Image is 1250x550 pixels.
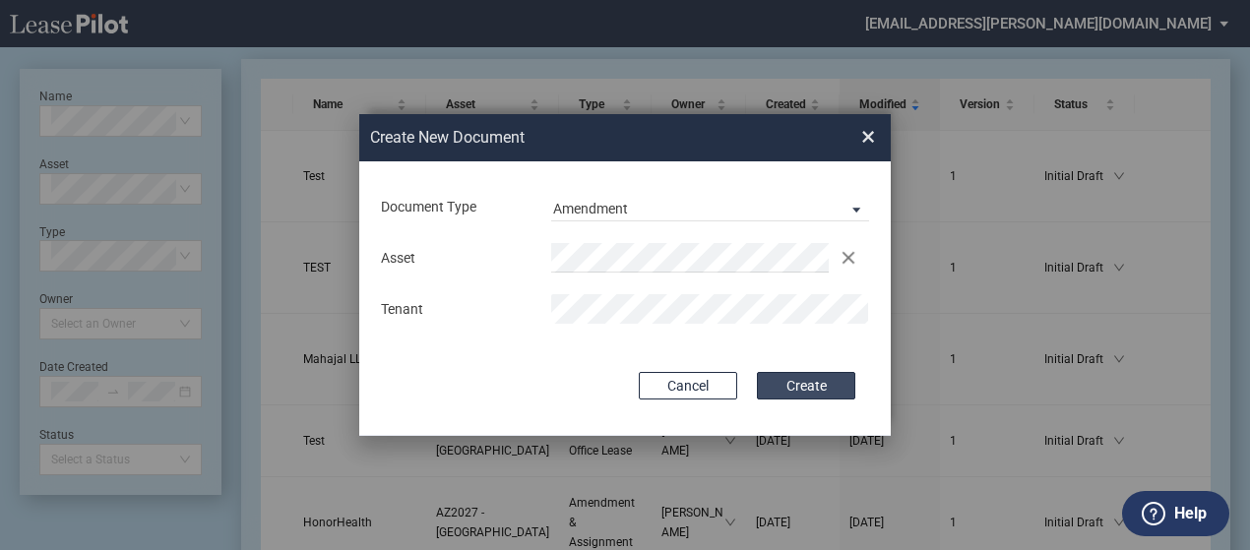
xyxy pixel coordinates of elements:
[370,249,540,269] div: Asset
[359,114,891,437] md-dialog: Create New ...
[639,372,737,399] button: Cancel
[1174,501,1207,526] label: Help
[370,127,791,149] h2: Create New Document
[370,300,540,320] div: Tenant
[551,192,869,221] md-select: Document Type: Amendment
[553,201,628,216] div: Amendment
[370,198,540,217] div: Document Type
[861,121,875,153] span: ×
[757,372,855,399] button: Create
